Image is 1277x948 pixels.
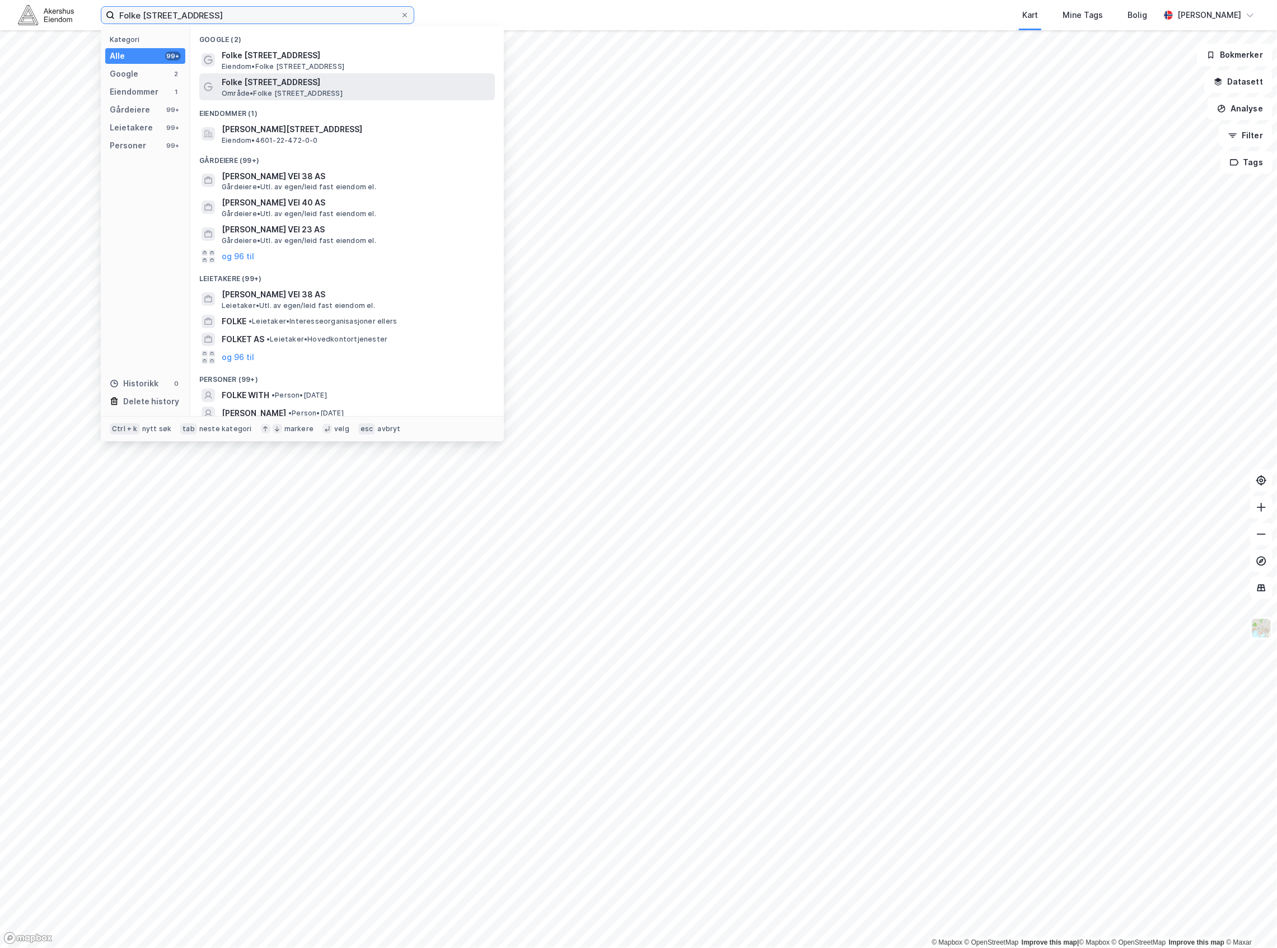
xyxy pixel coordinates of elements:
[272,391,327,400] span: Person • [DATE]
[249,317,397,326] span: Leietaker • Interesseorganisasjoner ellers
[1251,618,1272,639] img: Z
[222,49,490,62] span: Folke [STREET_ADDRESS]
[1204,71,1273,93] button: Datasett
[1208,97,1273,120] button: Analyse
[222,301,375,310] span: Leietaker • Utl. av egen/leid fast eiendom el.
[222,62,344,71] span: Eiendom • Folke [STREET_ADDRESS]
[272,391,275,399] span: •
[222,315,246,328] span: FOLKE
[222,333,264,346] span: FOLKET AS
[110,121,153,134] div: Leietakere
[284,424,314,433] div: markere
[142,424,172,433] div: nytt søk
[110,377,158,390] div: Historikk
[222,389,269,402] span: FOLKE WITH
[172,69,181,78] div: 2
[172,87,181,96] div: 1
[222,136,318,145] span: Eiendom • 4601-22-472-0-0
[190,265,504,286] div: Leietakere (99+)
[165,52,181,60] div: 99+
[222,170,490,183] span: [PERSON_NAME] VEI 38 AS
[932,938,962,946] a: Mapbox
[165,141,181,150] div: 99+
[222,89,343,98] span: Område • Folke [STREET_ADDRESS]
[165,123,181,132] div: 99+
[334,424,349,433] div: velg
[1221,894,1277,948] iframe: Chat Widget
[110,103,150,116] div: Gårdeiere
[190,366,504,386] div: Personer (99+)
[222,76,490,89] span: Folke [STREET_ADDRESS]
[110,67,138,81] div: Google
[288,409,344,418] span: Person • [DATE]
[222,196,490,209] span: [PERSON_NAME] VEI 40 AS
[3,932,53,945] a: Mapbox homepage
[110,139,146,152] div: Personer
[190,26,504,46] div: Google (2)
[172,379,181,388] div: 0
[123,395,179,408] div: Delete history
[110,49,125,63] div: Alle
[1221,894,1277,948] div: Kontrollprogram for chat
[115,7,400,24] input: Søk på adresse, matrikkel, gårdeiere, leietakere eller personer
[222,288,490,301] span: [PERSON_NAME] VEI 38 AS
[1220,151,1273,174] button: Tags
[222,209,376,218] span: Gårdeiere • Utl. av egen/leid fast eiendom el.
[1063,8,1103,22] div: Mine Tags
[965,938,1019,946] a: OpenStreetMap
[222,223,490,236] span: [PERSON_NAME] VEI 23 AS
[190,100,504,120] div: Eiendommer (1)
[222,250,254,263] button: og 96 til
[222,236,376,245] span: Gårdeiere • Utl. av egen/leid fast eiendom el.
[222,407,286,420] span: [PERSON_NAME]
[110,35,185,44] div: Kategori
[377,424,400,433] div: avbryt
[222,123,490,136] span: [PERSON_NAME][STREET_ADDRESS]
[249,317,252,325] span: •
[180,423,197,435] div: tab
[165,105,181,114] div: 99+
[266,335,270,343] span: •
[1169,938,1224,946] a: Improve this map
[1219,124,1273,147] button: Filter
[266,335,387,344] span: Leietaker • Hovedkontortjenester
[1022,8,1038,22] div: Kart
[358,423,376,435] div: esc
[110,423,140,435] div: Ctrl + k
[1112,938,1166,946] a: OpenStreetMap
[199,424,252,433] div: neste kategori
[222,351,254,364] button: og 96 til
[18,5,74,25] img: akershus-eiendom-logo.9091f326c980b4bce74ccdd9f866810c.svg
[1197,44,1273,66] button: Bokmerker
[1022,938,1077,946] a: Improve this map
[1177,8,1241,22] div: [PERSON_NAME]
[1128,8,1147,22] div: Bolig
[222,183,376,192] span: Gårdeiere • Utl. av egen/leid fast eiendom el.
[1079,938,1110,946] a: Mapbox
[288,409,292,417] span: •
[932,937,1252,948] div: |
[110,85,158,99] div: Eiendommer
[190,147,504,167] div: Gårdeiere (99+)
